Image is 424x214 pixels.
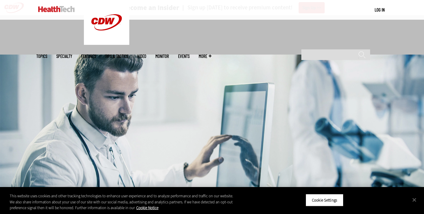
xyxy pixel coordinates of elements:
a: Events [178,54,190,59]
a: Features [81,54,96,59]
span: Topics [36,54,47,59]
img: Home [38,6,75,12]
a: Tips & Tactics [105,54,128,59]
div: User menu [375,7,385,13]
div: This website uses cookies and other tracking technologies to enhance user experience and to analy... [10,193,233,211]
a: Video [137,54,146,59]
a: MonITor [155,54,169,59]
button: Cookie Settings [306,194,343,206]
button: Close [408,193,421,206]
span: Specialty [56,54,72,59]
a: More information about your privacy [136,205,158,210]
a: CDW [84,40,129,46]
a: Log in [375,7,385,12]
span: More [199,54,211,59]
